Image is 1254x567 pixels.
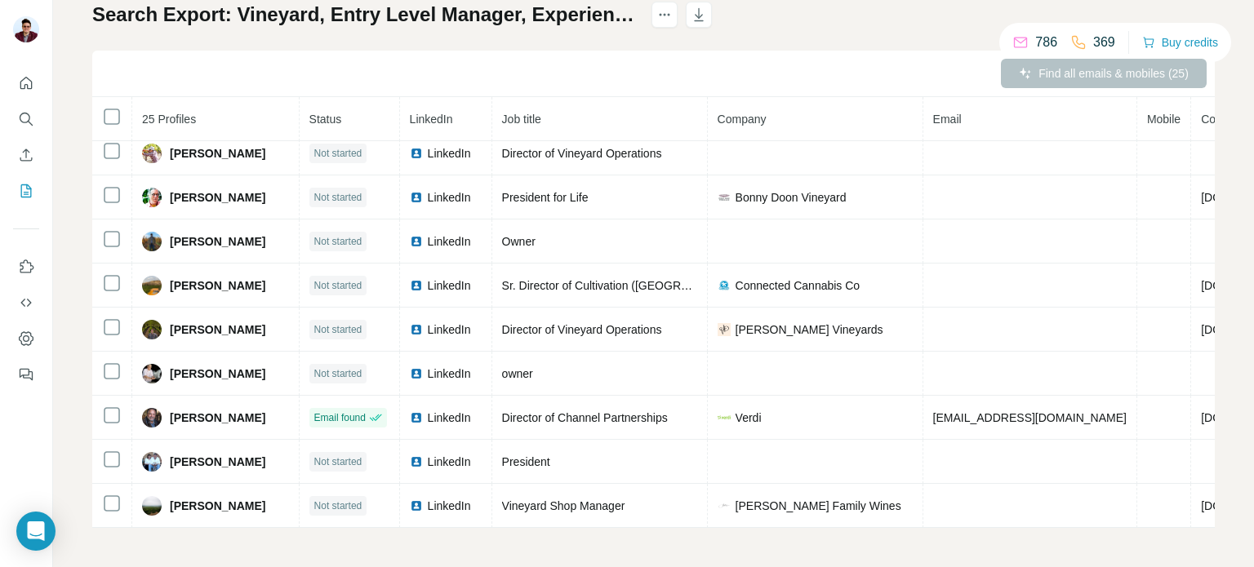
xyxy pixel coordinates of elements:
button: Enrich CSV [13,140,39,170]
span: Email [933,113,962,126]
span: [EMAIL_ADDRESS][DOMAIN_NAME] [933,411,1127,424]
span: Not started [314,234,362,249]
img: Avatar [142,276,162,295]
span: [PERSON_NAME] [170,410,265,426]
button: Use Surfe on LinkedIn [13,252,39,281]
img: LinkedIn logo [410,191,423,204]
span: LinkedIn [428,454,471,470]
img: Avatar [142,188,162,207]
span: [PERSON_NAME] [170,321,265,338]
button: My lists [13,176,39,206]
img: Avatar [13,16,39,42]
span: [PERSON_NAME] Family Wines [736,498,901,514]
span: Not started [314,190,362,205]
span: Not started [314,366,362,381]
span: Not started [314,278,362,293]
span: [PERSON_NAME] Vineyards [736,321,883,338]
img: LinkedIn logo [410,279,423,292]
span: Bonny Doon Vineyard [736,189,847,206]
img: Avatar [142,496,162,516]
img: LinkedIn logo [410,411,423,424]
span: [PERSON_NAME] [170,189,265,206]
img: company-logo [718,191,731,204]
img: LinkedIn logo [410,367,423,380]
img: LinkedIn logo [410,235,423,248]
span: LinkedIn [410,113,453,126]
span: Director of Vineyard Operations [502,323,662,336]
span: President for Life [502,191,589,204]
span: Mobile [1147,113,1181,126]
img: Avatar [142,364,162,383]
img: company-logo [718,279,731,292]
img: Avatar [142,320,162,339]
button: Dashboard [13,324,39,353]
span: LinkedIn [428,277,471,294]
span: Vineyard Shop Manager [502,499,625,512]
img: Avatar [142,232,162,251]
span: LinkedIn [428,365,471,382]
span: Owner [502,235,536,248]
img: LinkedIn logo [410,499,423,512]
span: owner [502,367,533,380]
img: LinkedIn logo [410,323,423,336]
h1: Search Export: Vineyard, Entry Level Manager, Experienced Manager, Director, Owner / Partner, [US... [92,2,637,28]
span: LinkedIn [428,145,471,162]
span: [PERSON_NAME] [170,365,265,382]
button: Quick start [13,69,39,98]
span: Director of Vineyard Operations [502,147,662,160]
p: 786 [1035,33,1057,52]
span: Verdi [736,410,762,426]
div: Open Intercom Messenger [16,512,56,551]
span: LinkedIn [428,410,471,426]
p: 369 [1093,33,1115,52]
span: Job title [502,113,541,126]
img: LinkedIn logo [410,455,423,468]
span: Status [309,113,342,126]
span: Sr. Director of Cultivation ([GEOGRAPHIC_DATA]) [502,279,758,292]
span: Not started [314,146,362,161]
span: Connected Cannabis Co [736,277,860,294]
span: LinkedIn [428,321,471,338]
button: actions [651,2,678,28]
img: LinkedIn logo [410,147,423,160]
span: [PERSON_NAME] [170,454,265,470]
button: Buy credits [1142,31,1218,54]
span: LinkedIn [428,189,471,206]
span: [PERSON_NAME] [170,233,265,250]
img: Avatar [142,144,162,163]
img: company-logo [718,499,731,512]
span: 25 Profiles [142,113,196,126]
button: Feedback [13,360,39,389]
button: Search [13,104,39,134]
span: President [502,455,550,468]
span: Not started [314,454,362,469]
span: [PERSON_NAME] [170,145,265,162]
img: Avatar [142,452,162,472]
img: company-logo [718,411,731,424]
img: Avatar [142,408,162,427]
button: Use Surfe API [13,288,39,317]
span: [PERSON_NAME] [170,277,265,294]
span: [PERSON_NAME] [170,498,265,514]
span: LinkedIn [428,233,471,250]
span: Company [718,113,767,126]
span: Email found [314,410,366,425]
img: company-logo [718,323,731,336]
span: LinkedIn [428,498,471,514]
span: Not started [314,498,362,513]
span: Director of Channel Partnerships [502,411,668,424]
span: Not started [314,322,362,337]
